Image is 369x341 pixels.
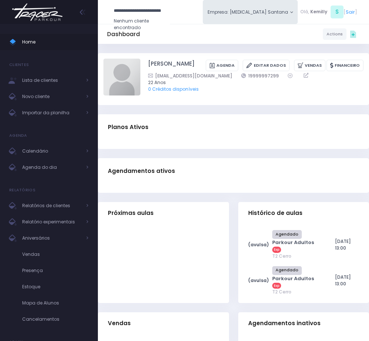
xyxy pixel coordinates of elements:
h4: Agenda [9,128,27,143]
a: Sair [346,8,355,15]
a: Parkour Adultos [272,239,314,246]
a: Parkour Adultos [272,275,314,282]
h5: Dashboard [107,31,140,38]
span: Próximas aulas [108,210,154,216]
h4: Relatórios [9,183,35,198]
h3: Planos Ativos [108,116,148,138]
span: T2 Cerro [272,253,322,260]
span: S [331,6,344,18]
h3: Agendamentos ativos [108,160,175,182]
div: [ ] [298,4,360,20]
strong: (avulsa) [248,241,269,248]
a: Financeiro [327,60,363,71]
span: Agendado [272,266,302,275]
span: Exp [272,247,281,253]
span: Olá, [300,8,309,15]
span: Estoque [22,282,89,292]
span: Vendas [108,320,131,327]
span: Calendário [22,146,81,156]
a: [PERSON_NAME] [148,60,195,71]
span: Presença [22,266,89,275]
span: Histórico de aulas [248,210,303,216]
a: [EMAIL_ADDRESS][DOMAIN_NAME] [148,72,232,79]
strong: (avulsa) [248,277,269,283]
a: 0 Créditos disponíveis [148,86,199,92]
span: Lista de clientes [22,76,81,85]
span: Mapa de Alunos [22,298,89,308]
span: Agendamentos inativos [248,320,321,327]
span: Kemilly [310,8,327,15]
span: Importar da planilha [22,108,81,118]
span: [DATE] 13:00 [335,238,351,251]
div: Nenhum cliente encontrado [114,18,170,31]
span: Vendas [22,250,89,259]
span: Cancelamentos [22,314,89,324]
h4: Clientes [9,58,29,72]
a: Editar Dados [243,60,289,71]
a: 19999997299 [241,72,279,79]
a: Actions [323,28,346,39]
span: Aniversários [22,233,81,243]
span: Relatórios de clientes [22,201,81,210]
span: Relatório experimentais [22,217,81,227]
span: [DATE] 13:00 [335,274,351,287]
a: Agenda [206,60,238,71]
span: Agendado [272,230,302,239]
span: Novo cliente [22,92,81,101]
span: T2 Cerro [272,289,322,295]
span: Home [22,37,89,47]
span: Exp [272,283,281,289]
span: 22 Anos [148,79,355,86]
span: Agenda do dia [22,163,81,172]
img: Maria Clara Lacava avatar [103,59,140,95]
a: Vendas [294,60,325,71]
